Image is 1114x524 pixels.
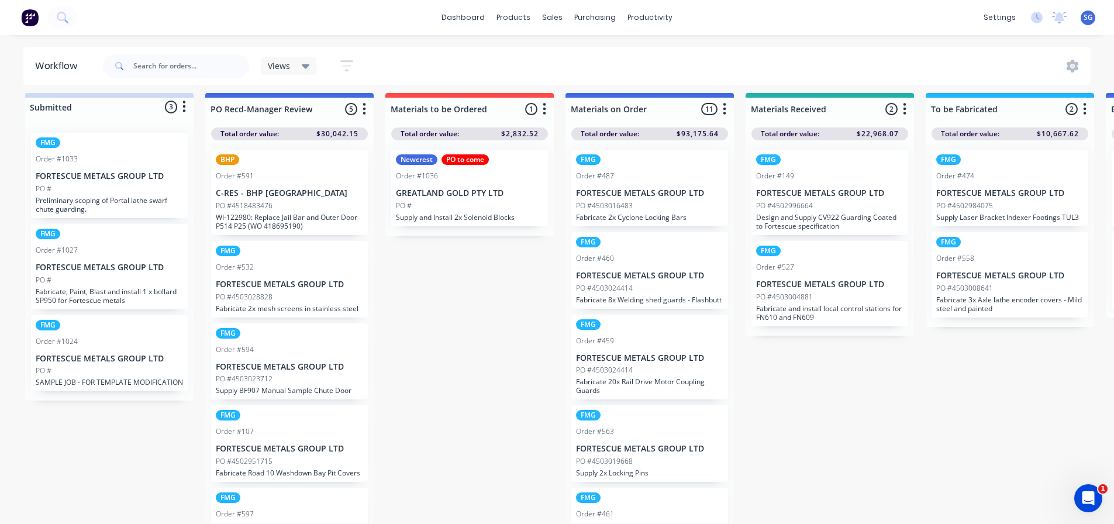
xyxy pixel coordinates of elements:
[220,129,279,139] span: Total order value:
[751,241,908,326] div: FMGOrder #527FORTESCUE METALS GROUP LTDPO #4503004881Fabricate and install local control stations...
[576,319,601,330] div: FMG
[936,201,993,211] p: PO #4502984075
[1037,129,1079,139] span: $10,667.62
[396,188,543,198] p: GREATLAND GOLD PTY LTD
[751,150,908,235] div: FMGOrder #149FORTESCUE METALS GROUP LTDPO #4502996664Design and Supply CV922 Guarding Coated to F...
[216,456,273,467] p: PO #4502951715
[36,263,183,273] p: FORTESCUE METALS GROUP LTD
[396,213,543,222] p: Supply and Install 2x Solenoid Blocks
[391,150,548,226] div: NewcrestPO to comeOrder #1036GREATLAND GOLD PTY LTDPO #Supply and Install 2x Solenoid Blocks
[571,150,728,226] div: FMGOrder #487FORTESCUE METALS GROUP LTDPO #4503016483Fabricate 2x Cyclone Locking Bars
[756,304,903,322] p: Fabricate and install local control stations for FN610 and FN609
[21,9,39,26] img: Factory
[216,362,363,372] p: FORTESCUE METALS GROUP LTD
[442,154,489,165] div: PO to come
[1084,12,1093,23] span: SG
[216,492,240,503] div: FMG
[36,378,183,387] p: SAMPLE JOB - FOR TEMPLATE MODIFICATION
[216,280,363,289] p: FORTESCUE METALS GROUP LTD
[576,201,633,211] p: PO #4503016483
[576,295,723,304] p: Fabricate 8x Welding shed guards - Flashbutt
[436,9,491,26] a: dashboard
[216,509,254,519] div: Order #597
[36,229,60,239] div: FMG
[401,129,459,139] span: Total order value:
[568,9,622,26] div: purchasing
[756,280,903,289] p: FORTESCUE METALS GROUP LTD
[936,171,974,181] div: Order #474
[576,444,723,454] p: FORTESCUE METALS GROUP LTD
[581,129,639,139] span: Total order value:
[268,60,290,72] span: Views
[571,315,728,400] div: FMGOrder #459FORTESCUE METALS GROUP LTDPO #4503024414Fabricate 20x Rail Drive Motor Coupling Guards
[31,224,188,309] div: FMGOrder #1027FORTESCUE METALS GROUP LTDPO #Fabricate, Paint, Blast and install 1 x bollard SP950...
[576,336,614,346] div: Order #459
[677,129,719,139] span: $93,175.64
[576,271,723,281] p: FORTESCUE METALS GROUP LTD
[216,292,273,302] p: PO #4503028828
[576,492,601,503] div: FMG
[576,283,633,294] p: PO #4503024414
[932,150,1088,226] div: FMGOrder #474FORTESCUE METALS GROUP LTDPO #4502984075Supply Laser Bracket Indexer Footings TUL3
[31,133,188,218] div: FMGOrder #1033FORTESCUE METALS GROUP LTDPO #Preliminary scoping of Portal lathe swarf chute guard...
[216,444,363,454] p: FORTESCUE METALS GROUP LTD
[216,213,363,230] p: WI-122980: Replace Jail Bar and Outer Door P514 P25 (WO 418695190)
[756,213,903,230] p: Design and Supply CV922 Guarding Coated to Fortescue specification
[576,171,614,181] div: Order #487
[936,154,961,165] div: FMG
[576,188,723,198] p: FORTESCUE METALS GROUP LTD
[216,386,363,395] p: Supply BF907 Manual Sample Chute Door
[216,188,363,198] p: C-RES - BHP [GEOGRAPHIC_DATA]
[756,262,794,273] div: Order #527
[216,246,240,256] div: FMG
[216,374,273,384] p: PO #4503023712
[31,315,188,392] div: FMGOrder #1024FORTESCUE METALS GROUP LTDPO #SAMPLE JOB - FOR TEMPLATE MODIFICATION
[857,129,899,139] span: $22,968.07
[211,150,368,235] div: BHPOrder #591C-RES - BHP [GEOGRAPHIC_DATA]PO #4518483476WI-122980: Replace Jail Bar and Outer Doo...
[756,188,903,198] p: FORTESCUE METALS GROUP LTD
[36,275,51,285] p: PO #
[756,171,794,181] div: Order #149
[316,129,358,139] span: $30,042.15
[576,509,614,519] div: Order #461
[936,213,1084,222] p: Supply Laser Bracket Indexer Footings TUL3
[576,353,723,363] p: FORTESCUE METALS GROUP LTD
[936,283,993,294] p: PO #4503008641
[761,129,819,139] span: Total order value:
[576,410,601,420] div: FMG
[622,9,678,26] div: productivity
[576,377,723,395] p: Fabricate 20x Rail Drive Motor Coupling Guards
[396,171,438,181] div: Order #1036
[36,196,183,213] p: Preliminary scoping of Portal lathe swarf chute guarding.
[576,237,601,247] div: FMG
[941,129,999,139] span: Total order value:
[978,9,1022,26] div: settings
[756,154,781,165] div: FMG
[211,323,368,400] div: FMGOrder #594FORTESCUE METALS GROUP LTDPO #4503023712Supply BF907 Manual Sample Chute Door
[36,137,60,148] div: FMG
[36,320,60,330] div: FMG
[756,246,781,256] div: FMG
[216,201,273,211] p: PO #4518483476
[216,468,363,477] p: Fabricate Road 10 Washdown Bay Pit Covers
[216,262,254,273] div: Order #532
[576,213,723,222] p: Fabricate 2x Cyclone Locking Bars
[36,184,51,194] p: PO #
[936,295,1084,313] p: Fabricate 3x Axle lathe encoder covers - Mild steel and painted
[536,9,568,26] div: sales
[133,54,249,78] input: Search for orders...
[216,328,240,339] div: FMG
[216,410,240,420] div: FMG
[576,456,633,467] p: PO #4503019668
[576,426,614,437] div: Order #563
[576,253,614,264] div: Order #460
[396,154,437,165] div: Newcrest
[491,9,536,26] div: products
[756,201,813,211] p: PO #4502996664
[36,245,78,256] div: Order #1027
[216,426,254,437] div: Order #107
[936,271,1084,281] p: FORTESCUE METALS GROUP LTD
[936,188,1084,198] p: FORTESCUE METALS GROUP LTD
[571,405,728,482] div: FMGOrder #563FORTESCUE METALS GROUP LTDPO #4503019668Supply 2x Locking Pins
[36,171,183,181] p: FORTESCUE METALS GROUP LTD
